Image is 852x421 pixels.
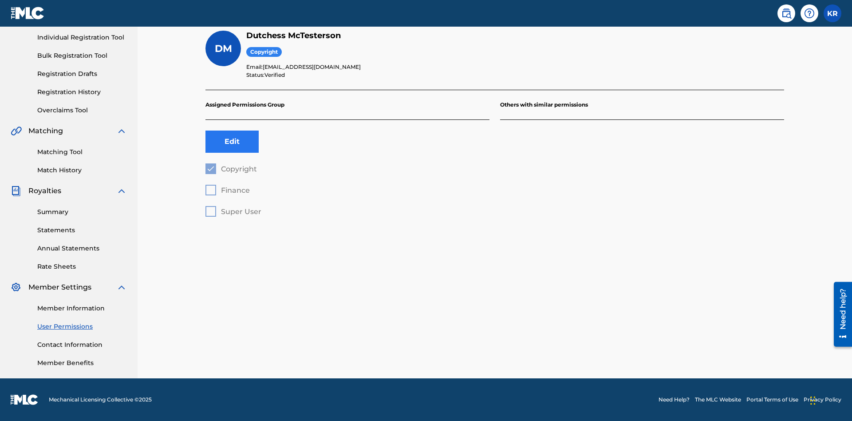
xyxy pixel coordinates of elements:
[28,126,63,136] span: Matching
[810,387,816,414] div: Drag
[37,69,127,79] a: Registration Drafts
[808,378,852,421] iframe: Chat Widget
[116,282,127,293] img: expand
[246,31,784,41] h5: Dutchess McTesterson
[37,87,127,97] a: Registration History
[116,186,127,196] img: expand
[37,147,127,157] a: Matching Tool
[11,126,22,136] img: Matching
[37,358,127,368] a: Member Benefits
[116,126,127,136] img: expand
[37,51,127,60] a: Bulk Registration Tool
[777,4,795,22] a: Public Search
[37,33,127,42] a: Individual Registration Tool
[11,7,45,20] img: MLC Logo
[28,186,61,196] span: Royalties
[37,322,127,331] a: User Permissions
[824,4,841,22] div: User Menu
[37,262,127,271] a: Rate Sheets
[49,396,152,404] span: Mechanical Licensing Collective © 2025
[37,340,127,350] a: Contact Information
[37,207,127,217] a: Summary
[246,47,282,57] span: Copyright
[781,8,792,19] img: search
[37,304,127,313] a: Member Information
[827,278,852,351] iframe: Resource Center
[500,90,784,120] p: Others with similar permissions
[246,71,784,79] p: Status:
[37,226,127,235] a: Statements
[659,396,690,404] a: Need Help?
[804,396,841,404] a: Privacy Policy
[695,396,741,404] a: The MLC Website
[37,166,127,175] a: Match History
[37,106,127,115] a: Overclaims Tool
[263,64,361,70] span: [EMAIL_ADDRESS][DOMAIN_NAME]
[205,131,259,153] button: Edit
[804,8,815,19] img: help
[215,43,232,55] span: DM
[746,396,798,404] a: Portal Terms of Use
[205,90,489,120] p: Assigned Permissions Group
[11,186,21,196] img: Royalties
[37,244,127,253] a: Annual Statements
[801,4,818,22] div: Help
[246,63,784,71] p: Email:
[264,71,285,78] span: Verified
[28,282,91,293] span: Member Settings
[11,394,38,405] img: logo
[11,282,21,293] img: Member Settings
